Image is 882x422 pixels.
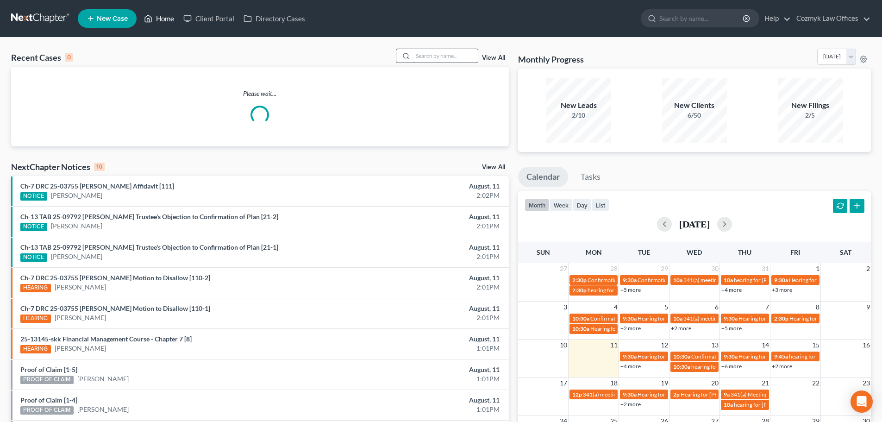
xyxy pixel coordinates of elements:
a: Proof of Claim [1-4] [20,396,77,404]
span: Hearing for [PERSON_NAME] [590,325,663,332]
span: Wed [687,248,702,256]
span: 10:30a [673,363,690,370]
div: 2:01PM [346,221,500,231]
div: 2:02PM [346,191,500,200]
span: 9:30a [724,315,738,322]
span: Sun [537,248,550,256]
div: 1:01PM [346,405,500,414]
span: Hearing for [PERSON_NAME] [638,391,710,398]
a: Home [139,10,179,27]
button: list [592,199,609,211]
span: 341(a) Meeting of Creditors for [PERSON_NAME] [731,391,851,398]
span: 4 [613,302,619,313]
a: +4 more [620,363,641,370]
span: hearing for [PERSON_NAME] [789,353,860,360]
div: New Leads [546,100,611,111]
div: Recent Cases [11,52,73,63]
div: New Clients [662,100,727,111]
span: Confirmation Hearing for [PERSON_NAME] [691,353,797,360]
div: HEARING [20,284,51,292]
div: Open Intercom Messenger [851,391,873,413]
span: 9:30a [774,277,788,283]
a: +5 more [721,325,742,332]
span: Fri [790,248,800,256]
a: Client Portal [179,10,239,27]
span: 12p [572,391,582,398]
span: 3 [563,302,568,313]
a: +6 more [721,363,742,370]
span: 9:30a [724,353,738,360]
a: +2 more [620,325,641,332]
span: 341(a) meeting for [PERSON_NAME] [583,391,672,398]
span: Confirmation Hearing for [PERSON_NAME] [588,277,694,283]
span: 11 [609,340,619,351]
span: 10a [673,277,682,283]
span: 1 [815,263,820,274]
span: hearing for [PERSON_NAME] [588,287,659,294]
input: Search by name... [413,49,478,63]
span: 9:30a [623,391,637,398]
div: 10 [94,163,105,171]
span: hearing for [PERSON_NAME] [734,277,805,283]
span: Hearing for [PERSON_NAME] & [PERSON_NAME] [738,353,860,360]
span: Hearing for [PERSON_NAME] [638,353,710,360]
div: 0 [65,53,73,62]
span: New Case [97,15,128,22]
span: 7 [764,302,770,313]
span: 13 [710,340,719,351]
div: 2:01PM [346,283,500,292]
a: Help [760,10,791,27]
a: [PERSON_NAME] [55,344,106,353]
span: 22 [811,378,820,389]
span: 10:30a [572,315,589,322]
span: Confirmation Hearing for [PERSON_NAME] [590,315,696,322]
span: 9:30a [623,277,637,283]
div: August, 11 [346,304,500,313]
div: 2/5 [778,111,843,120]
span: 10a [724,401,733,408]
span: 15 [811,340,820,351]
span: 19 [660,378,669,389]
span: 341(a) meeting for [PERSON_NAME] [683,315,773,322]
span: 9a [724,391,730,398]
div: 2:01PM [346,313,500,322]
div: 1:01PM [346,374,500,384]
input: Search by name... [659,10,744,27]
a: View All [482,55,505,61]
span: Hearing for [PERSON_NAME] [638,315,710,322]
a: Ch-13 TAB 25-09792 [PERSON_NAME] Trustee's Objection to Confirmation of Plan [21-2] [20,213,278,220]
div: NextChapter Notices [11,161,105,172]
div: NOTICE [20,192,47,201]
a: [PERSON_NAME] [55,283,106,292]
div: NOTICE [20,223,47,231]
a: Ch-7 DRC 25-03755 [PERSON_NAME] Motion to Disallow [110-2] [20,274,210,282]
div: August, 11 [346,396,500,405]
a: [PERSON_NAME] [51,221,102,231]
a: +3 more [772,286,792,293]
a: +2 more [772,363,792,370]
a: Directory Cases [239,10,310,27]
a: Calendar [518,167,568,187]
div: 2:01PM [346,252,500,261]
span: 16 [862,340,871,351]
div: August, 11 [346,182,500,191]
span: 341(a) meeting for [PERSON_NAME] [PERSON_NAME] [683,277,817,283]
span: 10:30a [572,325,589,332]
span: 21 [761,378,770,389]
p: Please wait... [11,89,509,98]
div: 2/10 [546,111,611,120]
div: August, 11 [346,334,500,344]
div: PROOF OF CLAIM [20,376,74,384]
span: 14 [761,340,770,351]
h3: Monthly Progress [518,54,584,65]
button: week [550,199,573,211]
div: HEARING [20,315,51,323]
span: 10:30a [673,353,690,360]
span: 31 [761,263,770,274]
a: View All [482,164,505,170]
a: Tasks [572,167,609,187]
span: 2:30p [774,315,788,322]
span: 18 [609,378,619,389]
span: 9:30a [623,353,637,360]
a: Cozmyk Law Offices [792,10,870,27]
